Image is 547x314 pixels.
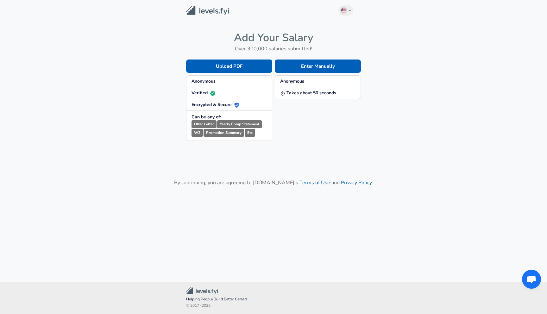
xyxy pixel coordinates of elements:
[275,60,361,73] button: Enter Manually
[245,129,255,137] small: Etc
[192,129,203,137] small: W2
[186,296,361,303] span: Helping People Build Better Careers
[280,90,336,96] strong: Takes about 50 seconds
[192,90,215,96] strong: Verified
[186,6,229,16] img: Levels.fyi
[186,31,361,44] h4: Add Your Salary
[186,44,361,53] h6: Over 300,000 salaries submitted!
[280,78,304,84] strong: Anonymous
[299,179,330,186] a: Terms of Use
[341,179,372,186] a: Privacy Policy
[192,120,217,128] small: Offer Letter
[338,5,354,16] button: English (US)
[217,120,262,128] small: Yearly Comp Statement
[192,114,221,120] strong: Can be any of:
[341,8,346,13] img: English (US)
[522,270,541,289] div: Open chat
[192,78,216,84] strong: Anonymous
[204,129,244,137] small: Promotion Summary
[192,102,239,108] strong: Encrypted & Secure
[186,303,361,309] span: © 2017 - 2025
[186,60,272,73] button: Upload PDF
[186,287,218,294] img: Levels.fyi Community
